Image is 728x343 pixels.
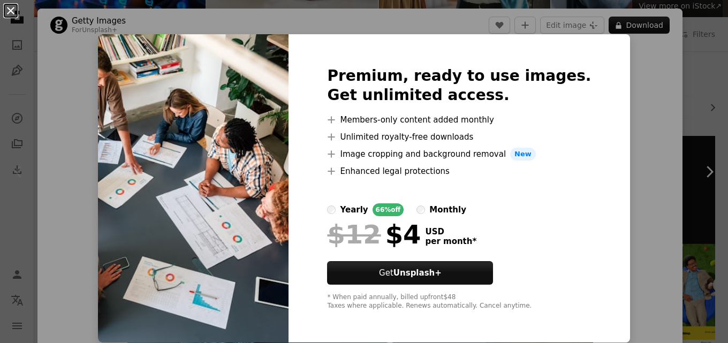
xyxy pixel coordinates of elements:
input: yearly66%off [327,205,336,214]
li: Image cropping and background removal [327,148,591,161]
div: * When paid annually, billed upfront $48 Taxes where applicable. Renews automatically. Cancel any... [327,293,591,310]
li: Enhanced legal protections [327,165,591,178]
button: GetUnsplash+ [327,261,493,285]
span: per month * [425,237,476,246]
div: 66% off [373,203,404,216]
div: $4 [327,220,421,248]
input: monthly [416,205,425,214]
span: New [510,148,536,161]
span: $12 [327,220,381,248]
img: premium_photo-1661767467261-4a4bed92a507 [98,34,289,342]
h2: Premium, ready to use images. Get unlimited access. [327,66,591,105]
li: Unlimited royalty-free downloads [327,131,591,143]
span: USD [425,227,476,237]
div: monthly [429,203,466,216]
li: Members-only content added monthly [327,113,591,126]
div: yearly [340,203,368,216]
strong: Unsplash+ [393,268,442,278]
